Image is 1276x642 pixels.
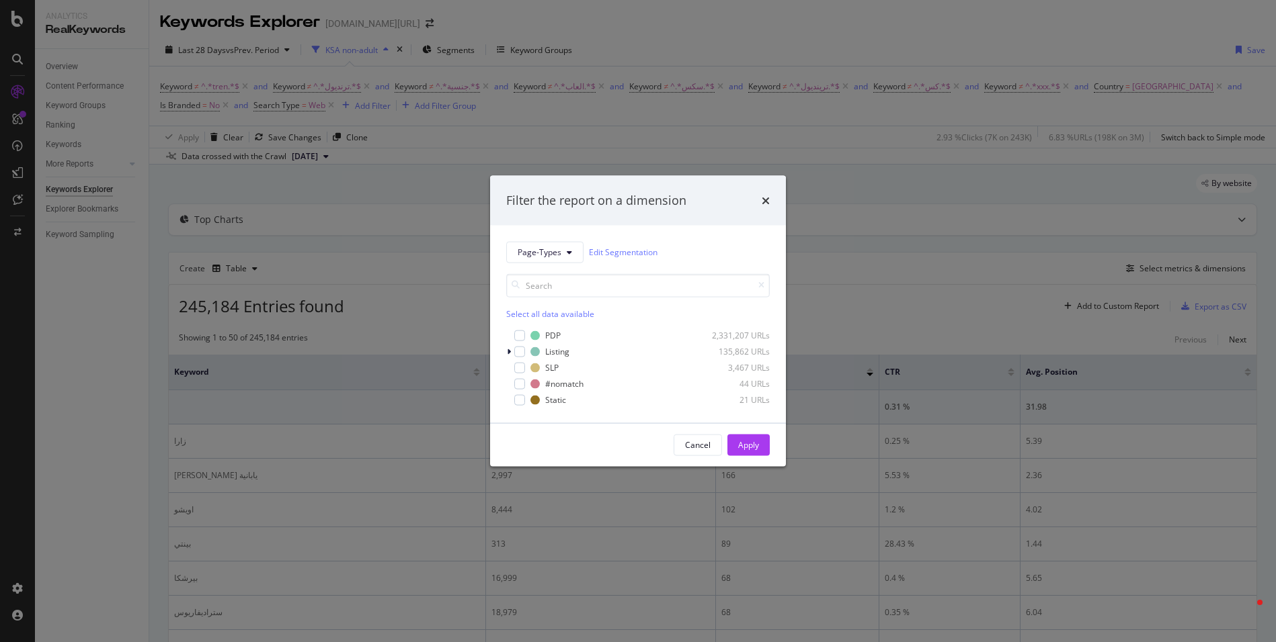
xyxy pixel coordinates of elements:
div: 44 URLs [704,378,770,389]
div: modal [490,176,786,467]
input: Search [506,273,770,297]
div: SLP [545,362,559,373]
div: 135,862 URLs [704,346,770,357]
button: Apply [727,434,770,455]
span: Page-Types [518,246,561,258]
div: Cancel [685,439,711,451]
button: Page-Types [506,241,584,263]
iframe: Intercom live chat [1230,596,1263,629]
a: Edit Segmentation [589,245,657,259]
button: Cancel [674,434,722,455]
div: Listing [545,346,569,357]
div: 2,331,207 URLs [704,330,770,341]
div: Select all data available [506,308,770,319]
div: times [762,192,770,210]
div: Static [545,394,566,406]
div: #nomatch [545,378,584,389]
div: PDP [545,330,561,341]
div: Filter the report on a dimension [506,192,686,210]
div: 3,467 URLs [704,362,770,373]
div: Apply [738,439,759,451]
div: 21 URLs [704,394,770,406]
